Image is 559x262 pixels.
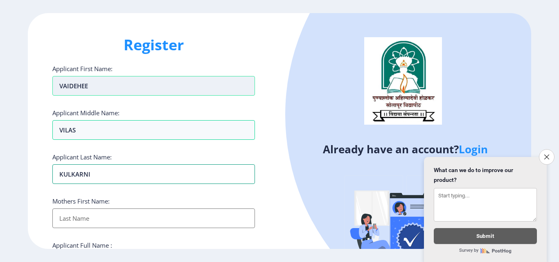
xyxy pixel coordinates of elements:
[52,109,119,117] label: Applicant Middle Name:
[52,153,112,161] label: Applicant Last Name:
[364,37,442,125] img: logo
[52,65,113,73] label: Applicant First Name:
[286,143,525,156] h4: Already have an account?
[52,208,255,228] input: Last Name
[52,120,255,140] input: First Name
[52,164,255,184] input: Last Name
[52,241,112,258] label: Applicant Full Name : (As on marksheet)
[52,35,255,55] h1: Register
[459,142,488,157] a: Login
[52,197,110,205] label: Mothers First Name:
[52,76,255,96] input: First Name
